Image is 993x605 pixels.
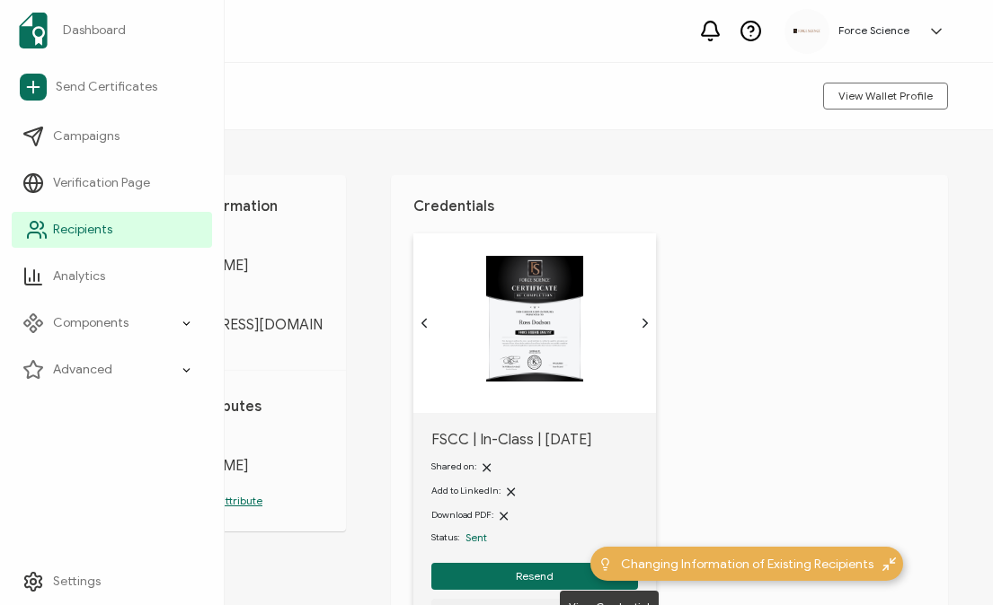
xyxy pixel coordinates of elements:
span: Resend [516,571,554,582]
span: Changing Information of Existing Recipients [621,555,873,574]
h1: Custom Attributes [135,398,324,416]
img: minimize-icon.svg [882,557,896,571]
a: Verification Page [12,165,212,201]
h1: Personal Information [135,197,324,215]
span: Add to LinkedIn: [431,485,501,496]
span: Download PDF: [431,509,493,521]
h1: Credentials [413,197,926,215]
a: Dashboard [12,5,212,56]
span: Advanced [53,361,112,379]
a: Campaigns [12,118,212,154]
span: First Name [135,434,324,448]
span: Analytics [53,267,105,285]
a: Analytics [12,259,212,294]
span: FULL NAME: [135,233,324,248]
span: View Wallet Profile [838,91,933,101]
img: d96c2383-09d7-413e-afb5-8f6c84c8c5d6.png [794,29,820,33]
a: Recipients [12,212,212,248]
span: Campaigns [53,127,120,145]
button: Resend [431,563,638,590]
span: Send Certificates [56,78,157,96]
a: Settings [12,564,212,600]
span: [PERSON_NAME] [135,457,324,475]
a: Send Certificates [12,66,212,108]
span: Sent [465,530,487,544]
span: Status: [431,530,459,545]
span: Settings [53,573,101,591]
span: Recipients [53,221,112,239]
span: FSCC | In-Class | [DATE] [431,431,638,449]
img: sertifier-logomark-colored.svg [19,13,48,48]
span: Dashboard [63,22,126,39]
span: [PERSON_NAME] [135,257,324,275]
span: [EMAIL_ADDRESS][DOMAIN_NAME] [135,316,324,352]
span: Components [53,314,129,332]
h5: Force Science [838,24,909,37]
span: Shared on: [431,460,476,472]
button: View Wallet Profile [823,83,948,110]
p: Add another attribute [135,493,324,509]
span: E-MAIL: [135,293,324,307]
span: Verification Page [53,174,150,192]
iframe: Chat Widget [903,519,993,605]
ion-icon: chevron back outline [417,316,431,330]
ion-icon: chevron forward outline [638,316,652,330]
